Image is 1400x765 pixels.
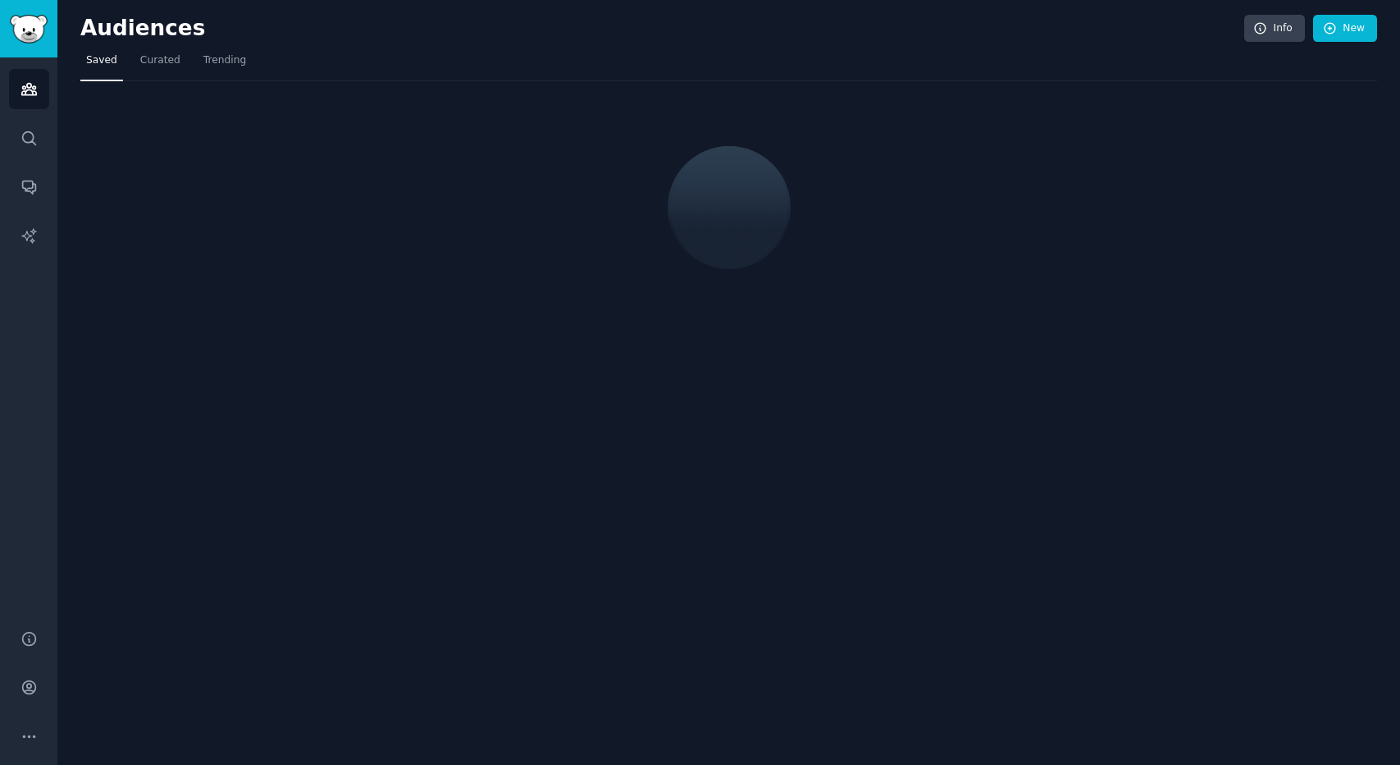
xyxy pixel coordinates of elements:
[140,53,180,68] span: Curated
[86,53,117,68] span: Saved
[198,48,252,81] a: Trending
[1244,15,1305,43] a: Info
[203,53,246,68] span: Trending
[80,48,123,81] a: Saved
[10,15,48,44] img: GummySearch logo
[80,16,1244,42] h2: Audiences
[1313,15,1377,43] a: New
[135,48,186,81] a: Curated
